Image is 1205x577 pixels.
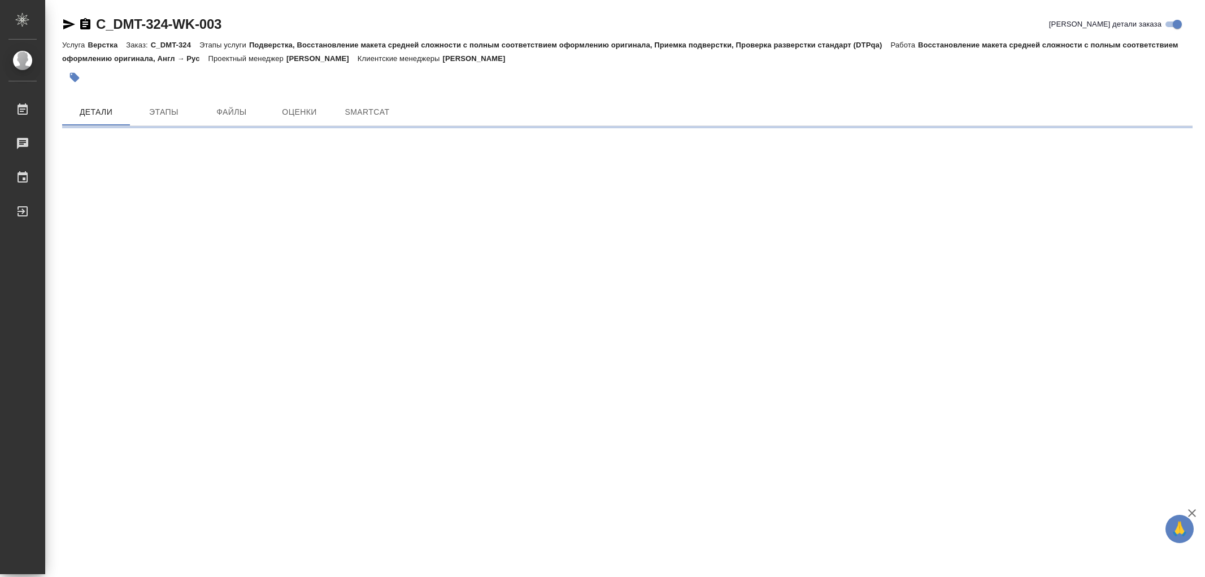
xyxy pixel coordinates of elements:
button: Скопировать ссылку для ЯМессенджера [62,18,76,31]
span: SmartCat [340,105,394,119]
span: Оценки [272,105,327,119]
button: Скопировать ссылку [79,18,92,31]
p: Работа [890,41,918,49]
p: Этапы услуги [199,41,249,49]
p: Клиентские менеджеры [358,54,443,63]
span: 🙏 [1170,517,1189,541]
p: [PERSON_NAME] [443,54,514,63]
span: [PERSON_NAME] детали заказа [1049,19,1162,30]
p: C_DMT-324 [151,41,199,49]
p: [PERSON_NAME] [286,54,358,63]
a: C_DMT-324-WK-003 [96,16,221,32]
span: Детали [69,105,123,119]
p: Заказ: [126,41,150,49]
p: Услуга [62,41,88,49]
button: Добавить тэг [62,65,87,90]
button: 🙏 [1165,515,1194,543]
p: Проектный менеджер [208,54,286,63]
p: Подверстка, Восстановление макета средней сложности с полным соответствием оформлению оригинала, ... [249,41,891,49]
p: Верстка [88,41,126,49]
span: Файлы [205,105,259,119]
span: Этапы [137,105,191,119]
